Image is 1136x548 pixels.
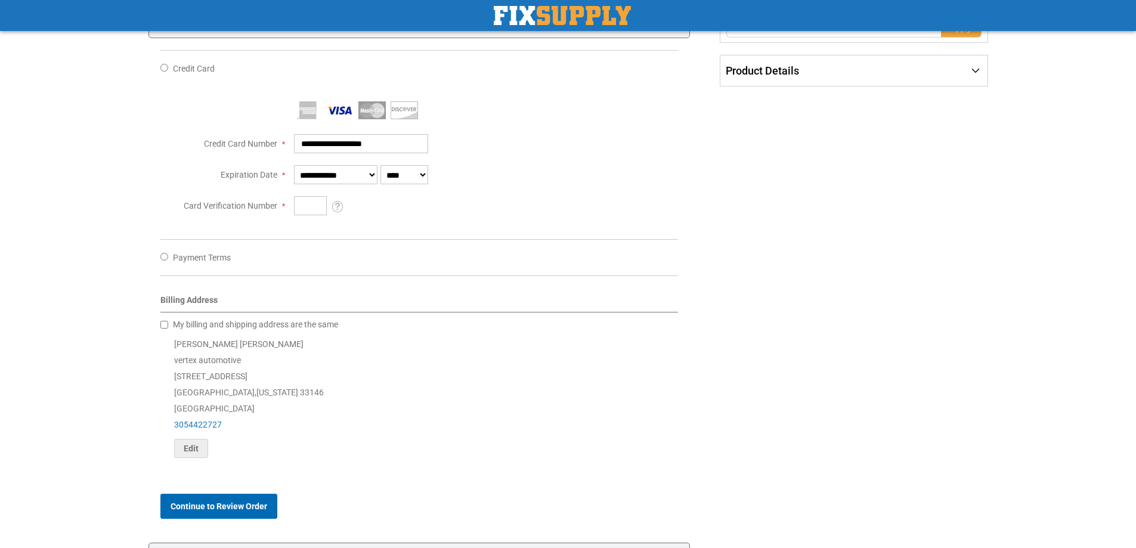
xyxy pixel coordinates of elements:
img: American Express [294,101,321,119]
span: Product Details [726,64,799,77]
button: Continue to Review Order [160,494,277,519]
span: Continue to Review Order [171,501,267,511]
span: [US_STATE] [256,388,298,397]
img: MasterCard [358,101,386,119]
span: Payment Terms [173,253,231,262]
span: Card Verification Number [184,201,277,210]
span: Expiration Date [221,170,277,179]
a: store logo [494,6,631,25]
span: Credit Card Number [204,139,277,148]
img: Visa [326,101,354,119]
div: Billing Address [160,294,679,312]
img: Fix Industrial Supply [494,6,631,25]
div: [PERSON_NAME] [PERSON_NAME] vertex automotive [STREET_ADDRESS] [GEOGRAPHIC_DATA] , 33146 [GEOGRAP... [160,336,679,458]
button: Edit [174,439,208,458]
span: Edit [184,444,199,453]
img: Discover [391,101,418,119]
span: Credit Card [173,64,215,73]
a: 3054422727 [174,420,222,429]
span: My billing and shipping address are the same [173,320,338,329]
